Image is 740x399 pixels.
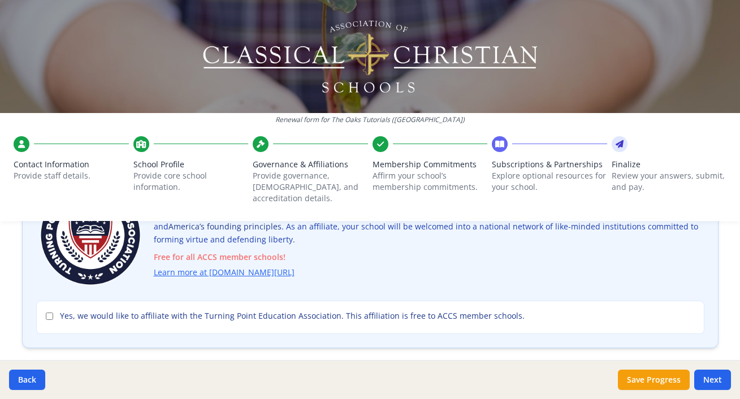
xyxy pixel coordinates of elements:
a: Learn more at [DOMAIN_NAME][URL] [154,266,295,279]
span: School Profile [133,159,249,170]
p: Provide governance, [DEMOGRAPHIC_DATA], and accreditation details. [253,170,368,204]
button: Save Progress [618,370,690,390]
span: Subscriptions & Partnerships [492,159,607,170]
span: Yes, we would like to affiliate with the Turning Point Education Association. This affiliation is... [60,310,525,322]
span: Governance & Affiliations [253,159,368,170]
img: Turning Point Education Association Logo [36,181,145,289]
p: Explore optional resources for your school. [492,170,607,193]
p: Review your answers, submit, and pay. [612,170,727,193]
img: Logo [201,17,539,96]
button: Next [694,370,731,390]
input: Yes, we would like to affiliate with the Turning Point Education Association. This affiliation is... [46,313,53,320]
p: Affirm your school’s membership commitments. [373,170,488,193]
span: Finalize [612,159,727,170]
p: Provide core school information. [133,170,249,193]
span: Free for all ACCS member schools! [154,251,704,264]
button: Back [9,370,45,390]
p: Provide staff details. [14,170,129,181]
span: Membership Commitments [373,159,488,170]
p: Turning Point Education Association (TPEA) partners with ACCS to strengthen schools rooted in , ,... [154,208,704,279]
span: Contact Information [14,159,129,170]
